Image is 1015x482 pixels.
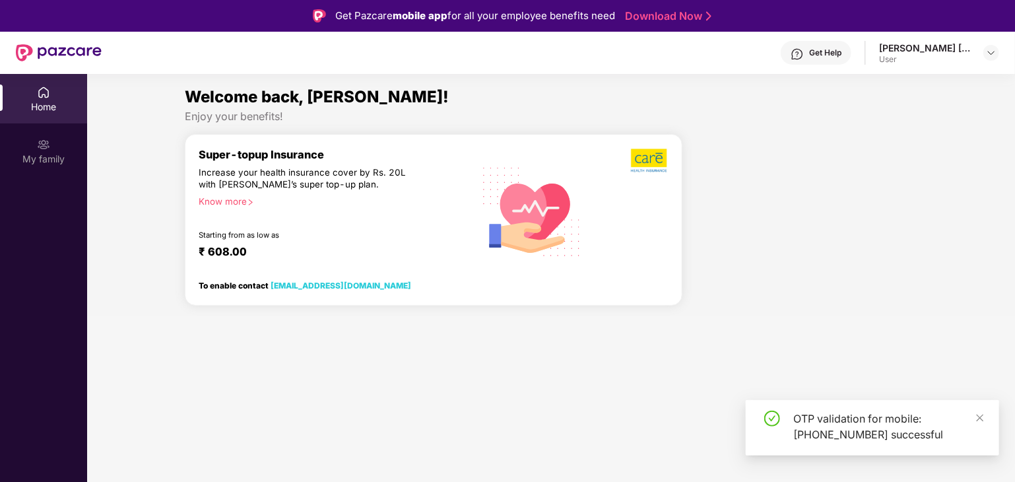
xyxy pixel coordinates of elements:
[199,148,473,161] div: Super-topup Insurance
[313,9,326,22] img: Logo
[16,44,102,61] img: New Pazcare Logo
[199,245,459,261] div: ₹ 608.00
[625,9,707,23] a: Download Now
[986,48,997,58] img: svg+xml;base64,PHN2ZyBpZD0iRHJvcGRvd24tMzJ4MzIiIHhtbG5zPSJodHRwOi8vd3d3LnczLm9yZy8yMDAwL3N2ZyIgd2...
[975,413,985,423] span: close
[199,196,465,205] div: Know more
[37,86,50,99] img: svg+xml;base64,PHN2ZyBpZD0iSG9tZSIgeG1sbnM9Imh0dHA6Ly93d3cudzMub3JnLzIwMDAvc3ZnIiB3aWR0aD0iMjAiIG...
[764,411,780,427] span: check-circle
[879,42,971,54] div: [PERSON_NAME] [PERSON_NAME]
[393,9,447,22] strong: mobile app
[247,199,254,206] span: right
[791,48,804,61] img: svg+xml;base64,PHN2ZyBpZD0iSGVscC0zMngzMiIgeG1sbnM9Imh0dHA6Ly93d3cudzMub3JnLzIwMDAvc3ZnIiB3aWR0aD...
[185,87,449,106] span: Welcome back, [PERSON_NAME]!
[809,48,841,58] div: Get Help
[706,9,711,23] img: Stroke
[185,110,917,123] div: Enjoy your benefits!
[199,230,416,240] div: Starting from as low as
[271,281,411,291] a: [EMAIL_ADDRESS][DOMAIN_NAME]
[793,411,983,442] div: OTP validation for mobile: [PHONE_NUMBER] successful
[199,167,416,191] div: Increase your health insurance cover by Rs. 20L with [PERSON_NAME]’s super top-up plan.
[37,138,50,151] img: svg+xml;base64,PHN2ZyB3aWR0aD0iMjAiIGhlaWdodD0iMjAiIHZpZXdCb3g9IjAgMCAyMCAyMCIgZmlsbD0ibm9uZSIgeG...
[199,281,411,290] div: To enable contact
[879,54,971,65] div: User
[631,148,669,173] img: b5dec4f62d2307b9de63beb79f102df3.png
[335,8,615,24] div: Get Pazcare for all your employee benefits need
[473,151,591,271] img: svg+xml;base64,PHN2ZyB4bWxucz0iaHR0cDovL3d3dy53My5vcmcvMjAwMC9zdmciIHhtbG5zOnhsaW5rPSJodHRwOi8vd3...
